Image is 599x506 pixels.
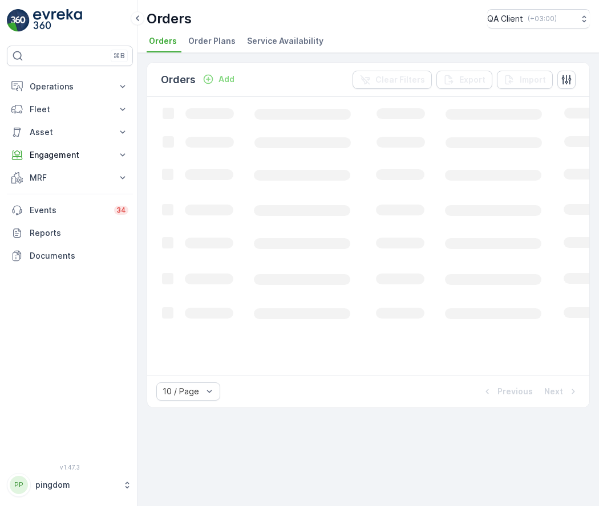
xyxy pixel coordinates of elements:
[487,9,590,28] button: QA Client(+03:00)
[198,72,239,86] button: Add
[459,74,485,85] p: Export
[30,149,110,161] p: Engagement
[7,121,133,144] button: Asset
[147,10,192,28] p: Orders
[30,81,110,92] p: Operations
[497,71,553,89] button: Import
[497,386,533,397] p: Previous
[7,9,30,32] img: logo
[33,9,82,32] img: logo_light-DOdMpM7g.png
[7,464,133,471] span: v 1.47.3
[487,13,523,25] p: QA Client
[353,71,432,89] button: Clear Filters
[7,75,133,98] button: Operations
[375,74,425,85] p: Clear Filters
[218,74,234,85] p: Add
[544,386,563,397] p: Next
[528,14,557,23] p: ( +03:00 )
[30,172,110,183] p: MRF
[30,126,110,138] p: Asset
[161,72,196,88] p: Orders
[35,479,117,491] p: pingdom
[7,244,133,267] a: Documents
[7,199,133,222] a: Events34
[7,473,133,497] button: PPpingdom
[30,250,128,262] p: Documents
[543,385,580,398] button: Next
[520,74,546,85] p: Import
[247,35,323,47] span: Service Availability
[436,71,492,89] button: Export
[149,35,177,47] span: Orders
[30,227,128,239] p: Reports
[114,51,125,60] p: ⌘B
[7,98,133,121] button: Fleet
[30,104,110,115] p: Fleet
[480,385,534,398] button: Previous
[7,144,133,166] button: Engagement
[188,35,236,47] span: Order Plans
[10,476,28,494] div: PP
[7,222,133,244] a: Reports
[30,205,107,216] p: Events
[7,166,133,189] button: MRF
[116,206,126,215] p: 34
